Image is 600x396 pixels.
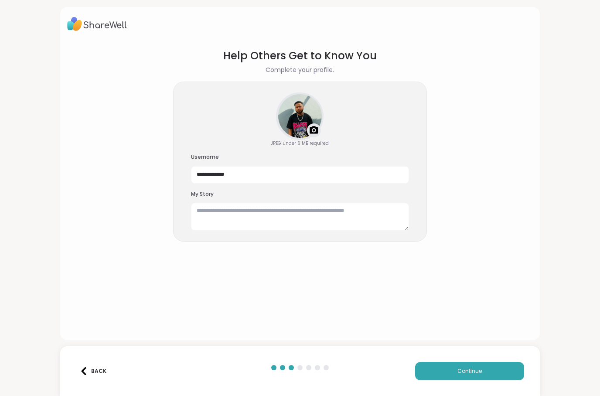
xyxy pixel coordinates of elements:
h3: Username [191,154,409,161]
button: Back [76,362,111,380]
span: Continue [457,367,482,375]
img: scottmattoon4 [278,94,322,138]
h2: Complete your profile. [266,65,334,75]
img: ShareWell Logo [67,14,127,34]
h3: My Story [191,191,409,198]
h1: Help Others Get to Know You [223,48,377,64]
div: Back [80,367,106,375]
button: Continue [415,362,524,380]
div: JPEG under 6 MB required [271,140,329,147]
